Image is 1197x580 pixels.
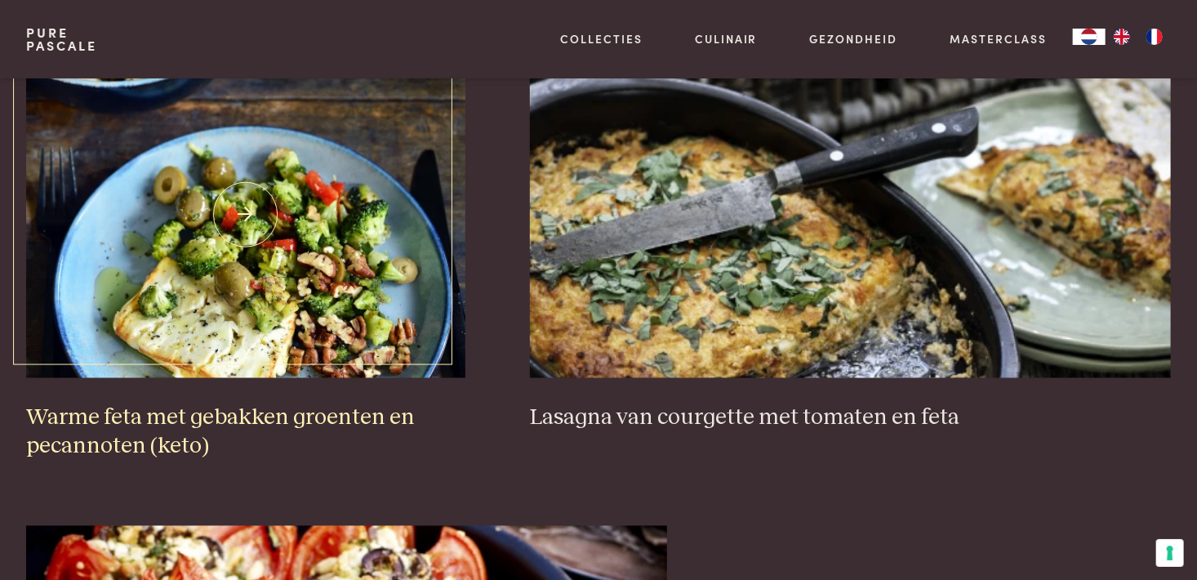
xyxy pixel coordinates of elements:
h3: Warme feta met gebakken groenten en pecannoten (keto) [26,404,465,461]
a: Warme feta met gebakken groenten en pecannoten (keto) Warme feta met gebakken groenten en pecanno... [26,51,465,461]
aside: Language selected: Nederlands [1073,29,1171,45]
div: Language [1073,29,1106,45]
a: NL [1073,29,1106,45]
a: PurePascale [26,26,97,52]
img: Warme feta met gebakken groenten en pecannoten (keto) [26,51,465,378]
a: EN [1106,29,1138,45]
a: Gezondheid [810,30,898,47]
a: Lasagna van courgette met tomaten en feta Lasagna van courgette met tomaten en feta [530,51,1171,432]
button: Uw voorkeuren voor toestemming voor trackingtechnologieën [1156,539,1184,567]
a: FR [1138,29,1171,45]
img: Lasagna van courgette met tomaten en feta [530,51,1171,378]
a: Culinair [695,30,758,47]
ul: Language list [1106,29,1171,45]
h3: Lasagna van courgette met tomaten en feta [530,404,1171,433]
a: Collecties [560,30,643,47]
a: Masterclass [950,30,1047,47]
